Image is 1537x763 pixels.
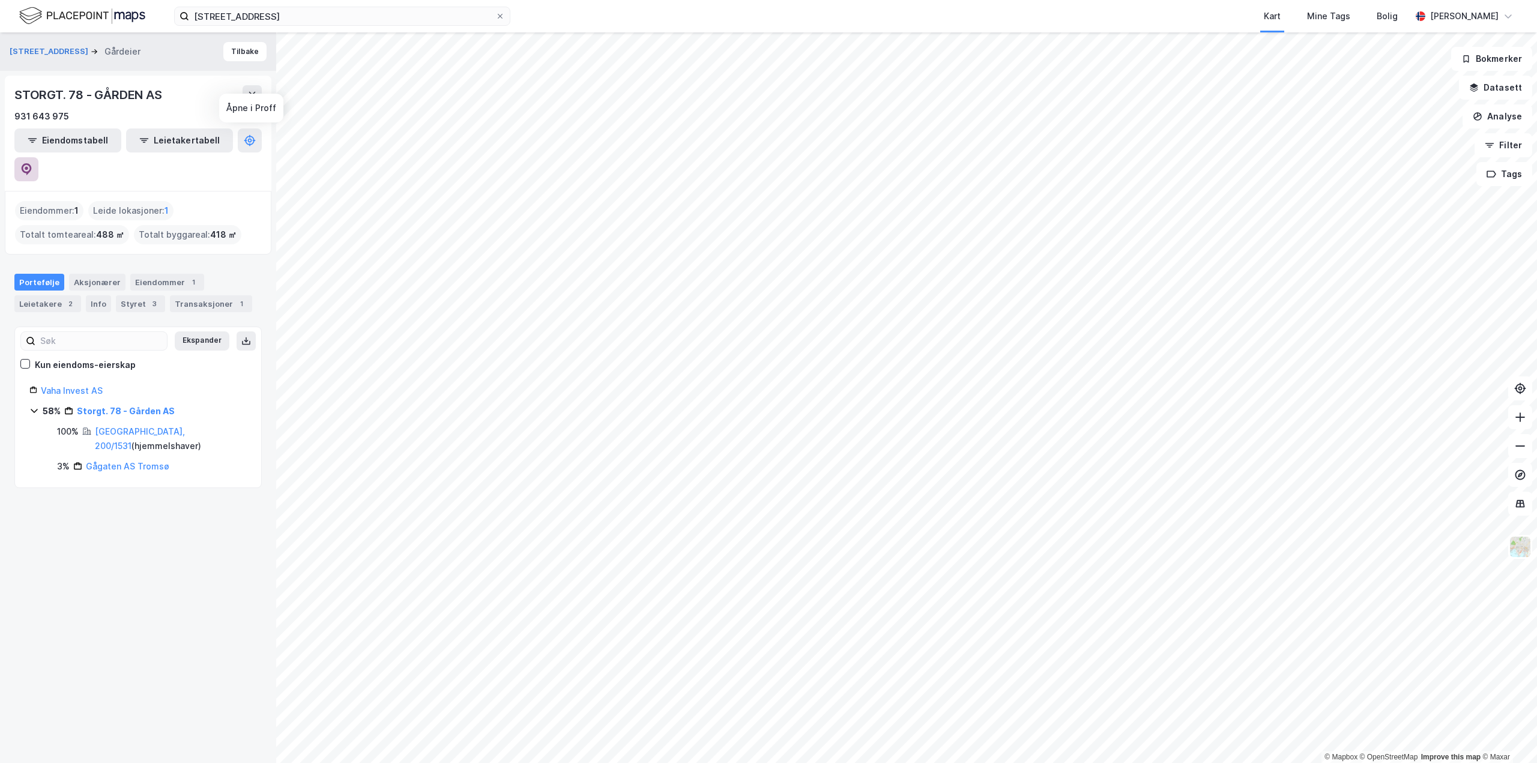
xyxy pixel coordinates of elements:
div: Styret [116,295,165,312]
div: Totalt byggareal : [134,225,241,244]
div: Kart [1264,9,1281,23]
div: Kun eiendoms-eierskap [35,358,136,372]
div: 931 643 975 [14,109,69,124]
button: Ekspander [175,331,229,351]
div: Kontrollprogram for chat [1477,705,1537,763]
div: Transaksjoner [170,295,252,312]
div: [PERSON_NAME] [1430,9,1499,23]
button: Analyse [1463,104,1532,128]
div: Totalt tomteareal : [15,225,129,244]
a: Vaha Invest AS [41,385,103,396]
img: logo.f888ab2527a4732fd821a326f86c7f29.svg [19,5,145,26]
div: 1 [187,276,199,288]
div: 3 [148,298,160,310]
div: Eiendommer : [15,201,83,220]
div: ( hjemmelshaver ) [95,424,247,453]
a: Mapbox [1324,753,1357,761]
div: Aksjonærer [69,274,125,291]
div: Leide lokasjoner : [88,201,174,220]
button: Eiendomstabell [14,128,121,152]
div: Gårdeier [104,44,140,59]
a: Improve this map [1421,753,1481,761]
div: Mine Tags [1307,9,1350,23]
button: Bokmerker [1451,47,1532,71]
button: Tags [1476,162,1532,186]
a: OpenStreetMap [1360,753,1418,761]
div: Info [86,295,111,312]
div: Leietakere [14,295,81,312]
div: Portefølje [14,274,64,291]
span: 418 ㎡ [210,228,237,242]
div: Eiendommer [130,274,204,291]
img: Z [1509,535,1532,558]
input: Søk [35,332,167,350]
div: STORGT. 78 - GÅRDEN AS [14,85,165,104]
div: Bolig [1377,9,1398,23]
div: 100% [57,424,79,439]
button: [STREET_ADDRESS] [10,46,91,58]
div: 2 [64,298,76,310]
button: Filter [1475,133,1532,157]
a: Gågaten AS Tromsø [86,461,169,471]
span: 1 [74,204,79,218]
span: 1 [165,204,169,218]
button: Datasett [1459,76,1532,100]
button: Tilbake [223,42,267,61]
a: Storgt. 78 - Gården AS [77,406,175,416]
div: 3% [57,459,70,474]
div: 1 [235,298,247,310]
a: [GEOGRAPHIC_DATA], 200/1531 [95,426,185,451]
button: Leietakertabell [126,128,233,152]
div: 58% [43,404,61,418]
span: 488 ㎡ [96,228,124,242]
iframe: Chat Widget [1477,705,1537,763]
input: Søk på adresse, matrikkel, gårdeiere, leietakere eller personer [189,7,495,25]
